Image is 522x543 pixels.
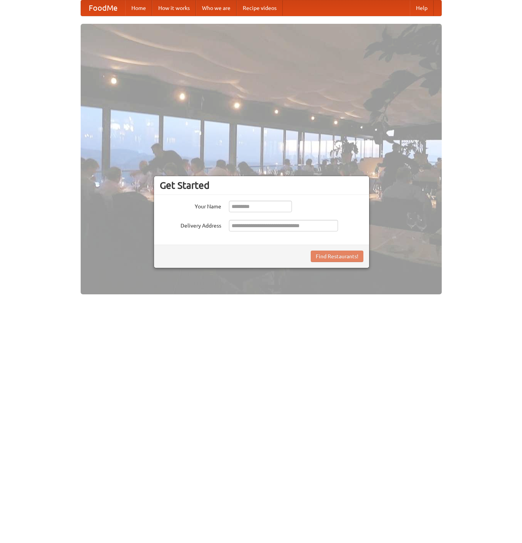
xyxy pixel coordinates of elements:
[152,0,196,16] a: How it works
[196,0,237,16] a: Who we are
[160,201,221,210] label: Your Name
[81,0,125,16] a: FoodMe
[237,0,283,16] a: Recipe videos
[410,0,434,16] a: Help
[160,220,221,229] label: Delivery Address
[311,251,363,262] button: Find Restaurants!
[125,0,152,16] a: Home
[160,180,363,191] h3: Get Started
